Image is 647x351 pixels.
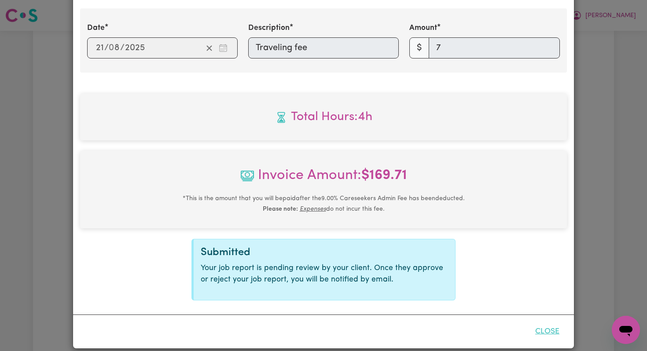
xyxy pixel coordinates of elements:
[109,41,120,55] input: --
[263,206,298,212] b: Please note:
[248,22,290,34] label: Description
[361,168,407,183] b: $ 169.71
[104,43,109,53] span: /
[201,263,448,286] p: Your job report is pending review by your client. Once they approve or reject your job report, yo...
[202,41,216,55] button: Clear date
[125,41,145,55] input: ----
[120,43,125,53] span: /
[612,316,640,344] iframe: Button to launch messaging window
[300,206,326,212] u: Expenses
[109,44,114,52] span: 0
[528,322,567,341] button: Close
[248,37,399,58] input: Traveling fee
[201,247,250,258] span: Submitted
[409,22,437,34] label: Amount
[87,108,560,126] span: Total hours worked: 4 hours
[87,165,560,193] span: Invoice Amount:
[409,37,429,58] span: $
[216,41,230,55] button: Enter the date of expense
[96,41,104,55] input: --
[87,22,105,34] label: Date
[183,195,465,212] small: This is the amount that you will be paid after the 9.00 % Careseekers Admin Fee has been deducted...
